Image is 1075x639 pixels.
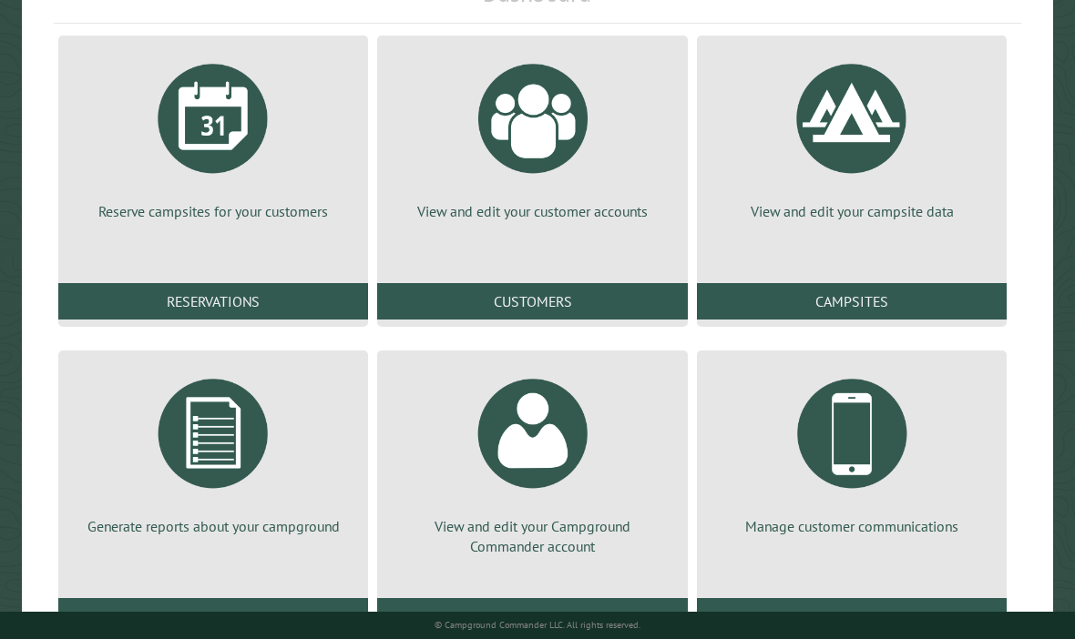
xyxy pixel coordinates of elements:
[697,283,1007,319] a: Campsites
[399,516,665,557] p: View and edit your Campground Commander account
[58,283,368,319] a: Reservations
[719,365,985,536] a: Manage customer communications
[435,619,640,631] small: © Campground Commander LLC. All rights reserved.
[719,516,985,536] p: Manage customer communications
[80,50,346,221] a: Reserve campsites for your customers
[399,50,665,221] a: View and edit your customer accounts
[80,365,346,536] a: Generate reports about your campground
[399,365,665,557] a: View and edit your Campground Commander account
[58,598,368,634] a: Reports
[719,50,985,221] a: View and edit your campsite data
[377,598,687,634] a: Account
[399,201,665,221] p: View and edit your customer accounts
[377,283,687,319] a: Customers
[719,201,985,221] p: View and edit your campsite data
[80,201,346,221] p: Reserve campsites for your customers
[80,516,346,536] p: Generate reports about your campground
[697,598,1007,634] a: Communications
